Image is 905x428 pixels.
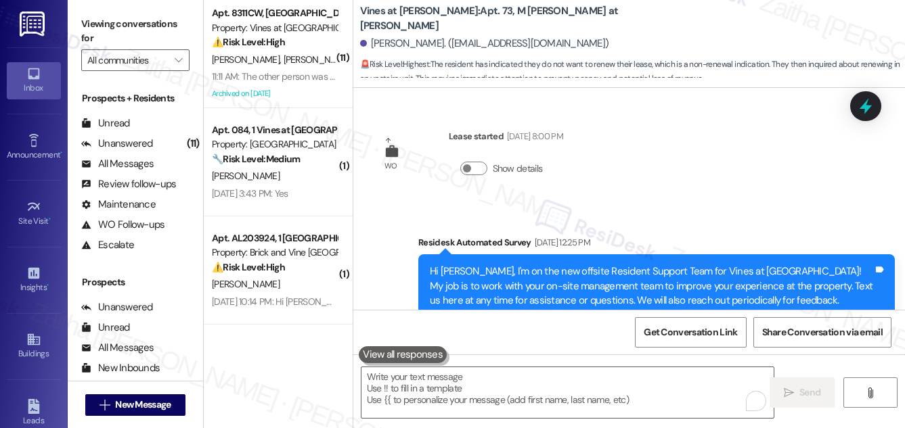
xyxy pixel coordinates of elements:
[85,394,185,416] button: New Message
[212,123,337,137] div: Apt. 084, 1 Vines at [GEOGRAPHIC_DATA]
[799,385,820,400] span: Send
[644,325,737,339] span: Get Conversation Link
[87,49,168,71] input: All communities
[7,195,61,232] a: Site Visit •
[81,14,190,49] label: Viewing conversations for
[212,278,280,290] span: [PERSON_NAME]
[68,91,203,105] div: Prospects + Residents
[81,157,154,171] div: All Messages
[430,264,873,323] div: Hi [PERSON_NAME], I'm on the new offsite Resident Support Team for Vines at [GEOGRAPHIC_DATA]! My...
[81,116,130,130] div: Unread
[115,398,171,412] span: New Message
[770,377,835,408] button: Send
[762,325,883,339] span: Share Conversation via email
[49,214,51,224] span: •
[212,231,337,245] div: Apt. AL203924, 1 [GEOGRAPHIC_DATA]
[81,300,153,314] div: Unanswered
[81,218,164,232] div: WO Follow-ups
[183,133,203,154] div: (11)
[360,4,631,33] b: Vines at [PERSON_NAME]: Apt. 73, M [PERSON_NAME] at [PERSON_NAME]
[635,317,746,348] button: Get Conversation Link
[360,57,905,87] span: : The resident has indicated they do not want to renew their lease, which is a non-renewal indica...
[504,129,563,143] div: [DATE] 8:00 PM
[81,177,176,191] div: Review follow-ups
[212,6,337,20] div: Apt. 8311CW, [GEOGRAPHIC_DATA] at [GEOGRAPHIC_DATA]
[212,187,288,199] div: [DATE] 3:43 PM: Yes
[7,328,61,364] a: Buildings
[493,162,543,176] label: Show details
[81,320,130,335] div: Unread
[7,262,61,298] a: Insights •
[212,170,280,182] span: [PERSON_NAME]
[283,53,351,66] span: [PERSON_NAME]
[361,367,774,418] textarea: To enrich screen reader interactions, please activate Accessibility in Grammarly extension settings
[212,137,337,151] div: Property: [GEOGRAPHIC_DATA]
[212,261,285,273] strong: ⚠️ Risk Level: High
[360,59,430,70] strong: 🚨 Risk Level: Highest
[20,11,47,37] img: ResiDesk Logo
[175,55,182,66] i: 
[212,36,285,48] strong: ⚠️ Risk Level: High
[60,148,62,158] span: •
[81,137,153,151] div: Unanswered
[81,197,156,212] div: Maintenance
[212,245,337,260] div: Property: Brick and Vine [GEOGRAPHIC_DATA]
[100,400,110,410] i: 
[212,153,300,165] strong: 🔧 Risk Level: Medium
[212,53,284,66] span: [PERSON_NAME]
[81,341,154,355] div: All Messages
[753,317,891,348] button: Share Conversation via email
[81,361,160,375] div: New Inbounds
[211,85,338,102] div: Archived on [DATE]
[531,235,590,249] div: [DATE] 12:25 PM
[865,387,875,398] i: 
[384,159,397,173] div: WO
[449,129,563,148] div: Lease started
[360,37,609,51] div: [PERSON_NAME]. ([EMAIL_ADDRESS][DOMAIN_NAME])
[68,275,203,289] div: Prospects
[212,21,337,35] div: Property: Vines at [GEOGRAPHIC_DATA]
[784,387,794,398] i: 
[47,281,49,290] span: •
[418,235,895,254] div: Residesk Automated Survey
[81,238,134,252] div: Escalate
[7,62,61,99] a: Inbox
